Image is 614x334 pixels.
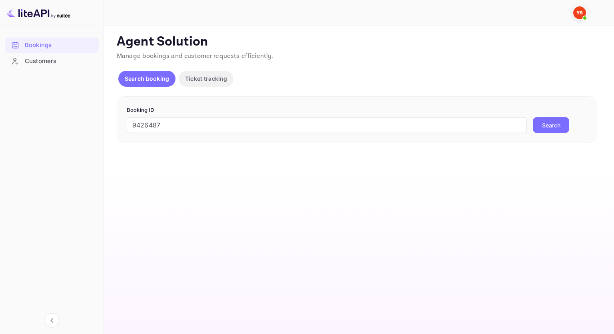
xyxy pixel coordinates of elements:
[117,34,600,50] p: Agent Solution
[25,57,95,66] div: Customers
[25,41,95,50] div: Bookings
[573,6,586,19] img: Yandex Support
[45,313,59,328] button: Collapse navigation
[117,52,273,60] span: Manage bookings and customer requests efficiently.
[533,117,569,133] button: Search
[5,38,99,52] a: Bookings
[127,117,526,133] input: Enter Booking ID (e.g., 63782194)
[125,74,169,83] p: Search booking
[5,54,99,68] a: Customers
[5,38,99,53] div: Bookings
[6,6,70,19] img: LiteAPI logo
[5,54,99,69] div: Customers
[127,106,586,114] p: Booking ID
[185,74,227,83] p: Ticket tracking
